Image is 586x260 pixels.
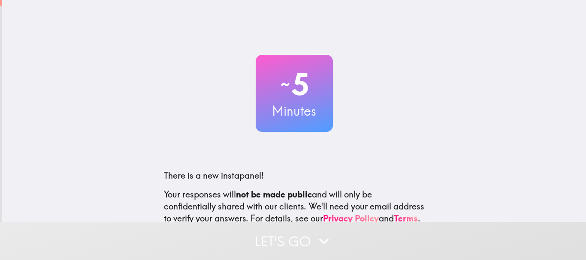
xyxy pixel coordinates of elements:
h2: 5 [256,67,333,102]
span: There is a new instapanel! [164,170,264,181]
a: Privacy Policy [323,213,379,224]
a: Terms [394,213,418,224]
b: not be made public [236,189,312,200]
span: ~ [279,72,291,97]
h3: Minutes [256,102,333,120]
p: Your responses will and will only be confidentially shared with our clients. We'll need your emai... [164,188,425,224]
